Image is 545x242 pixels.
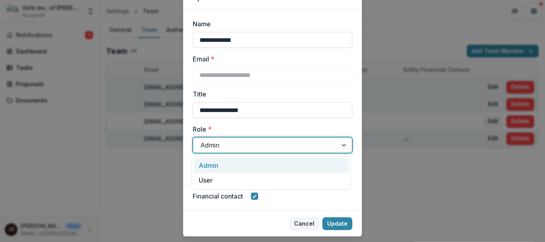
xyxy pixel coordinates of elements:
[194,173,349,188] div: User
[193,191,243,201] label: Financial contact
[193,124,348,134] label: Role
[322,217,352,230] button: Update
[289,217,319,230] button: Cancel
[193,19,348,29] label: Name
[193,54,348,64] label: Email
[193,89,348,99] label: Title
[194,158,349,173] div: Admin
